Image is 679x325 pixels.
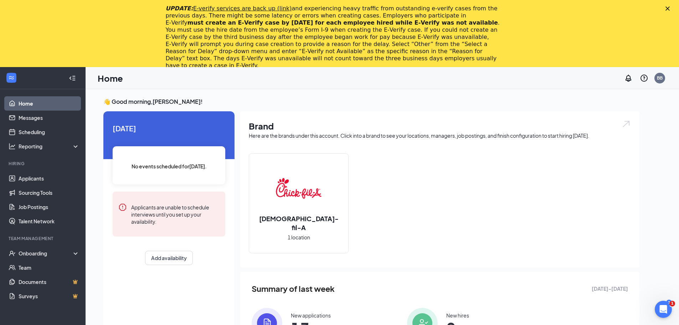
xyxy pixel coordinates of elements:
[19,143,80,150] div: Reporting
[145,251,193,265] button: Add availability
[665,6,673,11] div: Close
[657,75,663,81] div: BB
[19,289,79,303] a: SurveysCrown
[132,162,207,170] span: No events scheduled for [DATE] .
[655,301,672,318] iframe: Intercom live chat
[276,166,322,211] img: Chick-fil-A
[98,72,123,84] h1: Home
[9,161,78,167] div: Hiring
[249,214,348,232] h2: [DEMOGRAPHIC_DATA]-fil-A
[19,171,79,186] a: Applicants
[446,312,469,319] div: New hires
[15,90,119,97] div: Send us a message
[9,143,16,150] svg: Analysis
[131,203,220,225] div: Applicants are unable to schedule interviews until you set up your availability.
[110,240,128,245] span: Tickets
[187,19,498,26] b: must create an E‑Verify case by [DATE] for each employee hired while E‑Verify was not available
[622,120,631,128] img: open.6027fd2a22e1237b5b06.svg
[288,233,310,241] span: 1 location
[9,250,16,257] svg: UserCheck
[252,283,335,295] span: Summary of last week
[47,223,95,251] button: Messages
[97,11,111,26] img: Profile image for Jonah
[123,11,135,24] div: Close
[95,223,143,251] button: Tickets
[70,11,84,26] img: Profile image for Say
[669,301,675,306] span: 1
[15,97,119,105] div: We typically reply in under a minute
[19,200,79,214] a: Job Postings
[19,250,73,257] div: Onboarding
[640,74,648,82] svg: QuestionInfo
[666,300,672,306] div: 2
[19,275,79,289] a: DocumentsCrown
[103,98,639,106] h3: 👋 Good morning, [PERSON_NAME] !
[193,5,292,12] a: E-verify services are back up (link)
[59,240,84,245] span: Messages
[118,203,127,212] svg: Error
[19,96,79,111] a: Home
[19,111,79,125] a: Messages
[9,235,78,242] div: Team Management
[592,285,628,293] span: [DATE] - [DATE]
[16,240,32,245] span: Home
[166,5,292,12] i: UPDATE:
[19,214,79,228] a: Talent Network
[14,15,56,24] img: logo
[7,84,135,111] div: Send us a messageWe typically reply in under a minute
[113,123,225,134] span: [DATE]
[14,63,128,75] p: How can we help?
[249,120,631,132] h1: Brand
[291,312,331,319] div: New applications
[14,51,128,63] p: Hi Ben 👋
[624,74,633,82] svg: Notifications
[249,132,631,139] div: Here are the brands under this account. Click into a brand to see your locations, managers, job p...
[166,5,502,69] div: and experiencing heavy traffic from outstanding e-verify cases from the previous days. There migh...
[19,260,79,275] a: Team
[8,74,15,81] svg: WorkstreamLogo
[83,11,98,26] img: Profile image for Mae
[19,125,79,139] a: Scheduling
[69,75,76,82] svg: Collapse
[19,186,79,200] a: Sourcing Tools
